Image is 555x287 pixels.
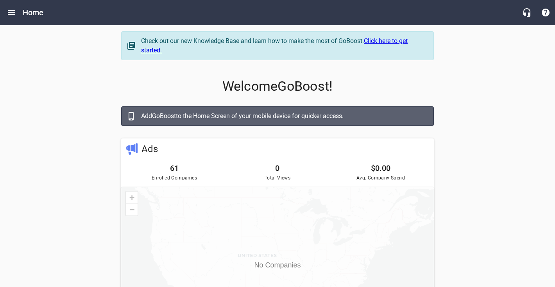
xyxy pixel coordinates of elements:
[229,162,326,174] h6: 0
[2,3,21,22] button: Open drawer
[517,3,536,22] button: Live Chat
[23,6,44,19] h6: Home
[332,174,429,182] span: Avg. Company Spend
[332,162,429,174] h6: $0.00
[126,162,223,174] h6: 61
[141,111,426,121] div: Add GoBoost to the Home Screen of your mobile device for quicker access.
[536,3,555,22] button: Support Portal
[121,106,434,126] a: AddGoBoostto the Home Screen of your mobile device for quicker access.
[229,174,326,182] span: Total Views
[141,36,426,55] div: Check out our new Knowledge Base and learn how to make the most of GoBoost.
[141,143,158,154] a: Ads
[126,174,223,182] span: Enrolled Companies
[121,79,434,94] p: Welcome GoBoost !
